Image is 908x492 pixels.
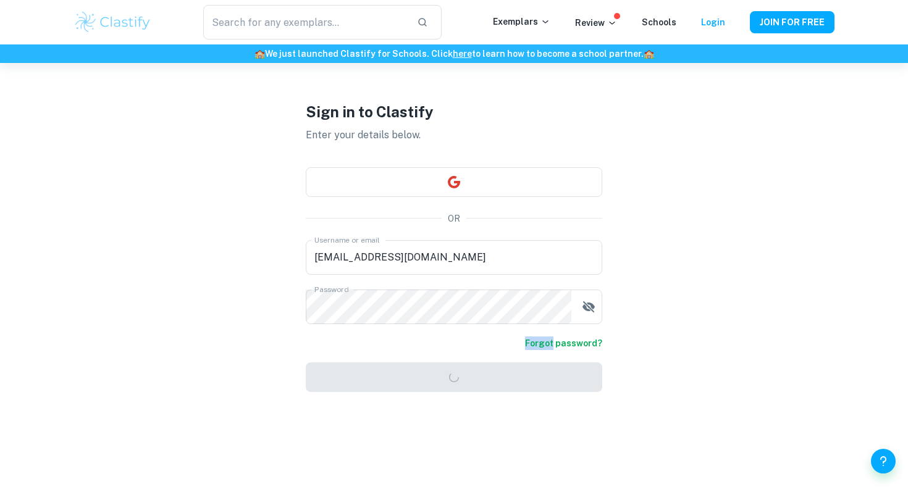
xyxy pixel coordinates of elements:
[701,17,725,27] a: Login
[750,11,834,33] button: JOIN FOR FREE
[453,49,472,59] a: here
[525,336,602,350] a: Forgot password?
[871,449,896,473] button: Help and Feedback
[254,49,265,59] span: 🏫
[203,5,407,40] input: Search for any exemplars...
[314,235,380,245] label: Username or email
[575,16,617,30] p: Review
[493,15,550,28] p: Exemplars
[2,47,906,60] h6: We just launched Clastify for Schools. Click to learn how to become a school partner.
[74,10,152,35] img: Clastify logo
[306,101,602,123] h1: Sign in to Clastify
[314,284,348,294] label: Password
[448,212,460,225] p: OR
[642,17,676,27] a: Schools
[644,49,654,59] span: 🏫
[306,128,602,143] p: Enter your details below.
